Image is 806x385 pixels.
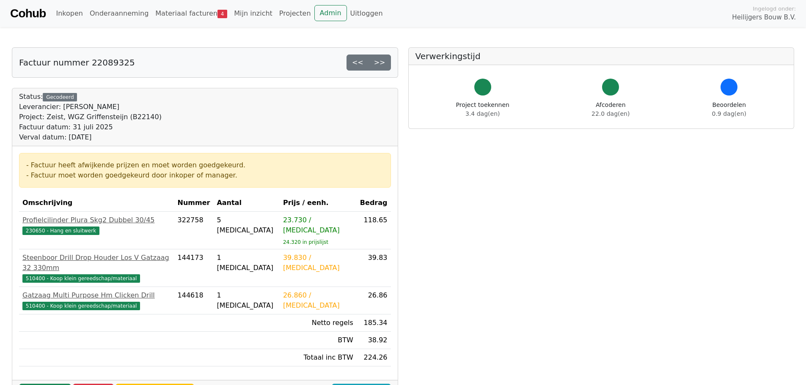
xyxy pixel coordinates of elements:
[369,55,391,71] a: >>
[732,13,796,22] span: Heilijgers Bouw B.V.
[280,332,357,349] td: BTW
[22,274,140,283] span: 510400 - Koop klein gereedschap/materiaal
[22,215,171,235] a: Profielcilinder Plura Skg2 Dubbel 30/45230650 - Hang en sluitwerk
[19,112,162,122] div: Project: Zeist, WGZ Griffensteijn (B22140)
[22,253,171,273] div: Steenboor Drill Drop Houder Los V Gatzaag 32 330mm
[283,239,328,245] sub: 24.320 in prijslijst
[217,290,276,311] div: 1 [MEDICAL_DATA]
[280,349,357,366] td: Totaal inc BTW
[26,160,384,170] div: - Factuur heeft afwijkende prijzen en moet worden goedgekeurd.
[174,287,214,314] td: 144618
[152,5,231,22] a: Materiaal facturen4
[283,215,353,235] div: 23.730 / [MEDICAL_DATA]
[283,290,353,311] div: 26.860 / [MEDICAL_DATA]
[280,194,357,212] th: Prijs / eenh.
[753,5,796,13] span: Ingelogd onder:
[231,5,276,22] a: Mijn inzicht
[415,51,787,61] h5: Verwerkingstijd
[217,253,276,273] div: 1 [MEDICAL_DATA]
[19,132,162,142] div: Verval datum: [DATE]
[174,249,214,287] td: 144173
[19,102,162,112] div: Leverancier: [PERSON_NAME]
[276,5,314,22] a: Projecten
[357,194,391,212] th: Bedrag
[19,194,174,212] th: Omschrijving
[314,5,347,21] a: Admin
[217,215,276,235] div: 5 [MEDICAL_DATA]
[357,314,391,332] td: 185.34
[52,5,86,22] a: Inkopen
[347,55,369,71] a: <<
[22,253,171,283] a: Steenboor Drill Drop Houder Los V Gatzaag 32 330mm510400 - Koop klein gereedschap/materiaal
[43,93,77,101] div: Gecodeerd
[174,194,214,212] th: Nummer
[86,5,152,22] a: Onderaanneming
[22,227,99,235] span: 230650 - Hang en sluitwerk
[22,215,171,225] div: Profielcilinder Plura Skg2 Dubbel 30/45
[19,122,162,132] div: Factuur datum: 31 juli 2025
[357,287,391,314] td: 26.86
[19,92,162,142] div: Status:
[10,3,46,24] a: Cohub
[174,212,214,249] td: 322758
[357,332,391,349] td: 38.92
[213,194,280,212] th: Aantal
[465,110,500,117] span: 3.4 dag(en)
[22,290,171,300] div: Gatzaag Multi Purpose Hm Clicken Drill
[19,57,135,68] h5: Factuur nummer 22089325
[26,170,384,180] div: - Factuur moet worden goedgekeurd door inkoper of manager.
[591,110,630,117] span: 22.0 dag(en)
[22,302,140,310] span: 510400 - Koop klein gereedschap/materiaal
[347,5,386,22] a: Uitloggen
[22,290,171,311] a: Gatzaag Multi Purpose Hm Clicken Drill510400 - Koop klein gereedschap/materiaal
[217,10,227,18] span: 4
[456,101,509,118] div: Project toekennen
[712,110,746,117] span: 0.9 dag(en)
[591,101,630,118] div: Afcoderen
[712,101,746,118] div: Beoordelen
[280,314,357,332] td: Netto regels
[283,253,353,273] div: 39.830 / [MEDICAL_DATA]
[357,349,391,366] td: 224.26
[357,212,391,249] td: 118.65
[357,249,391,287] td: 39.83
